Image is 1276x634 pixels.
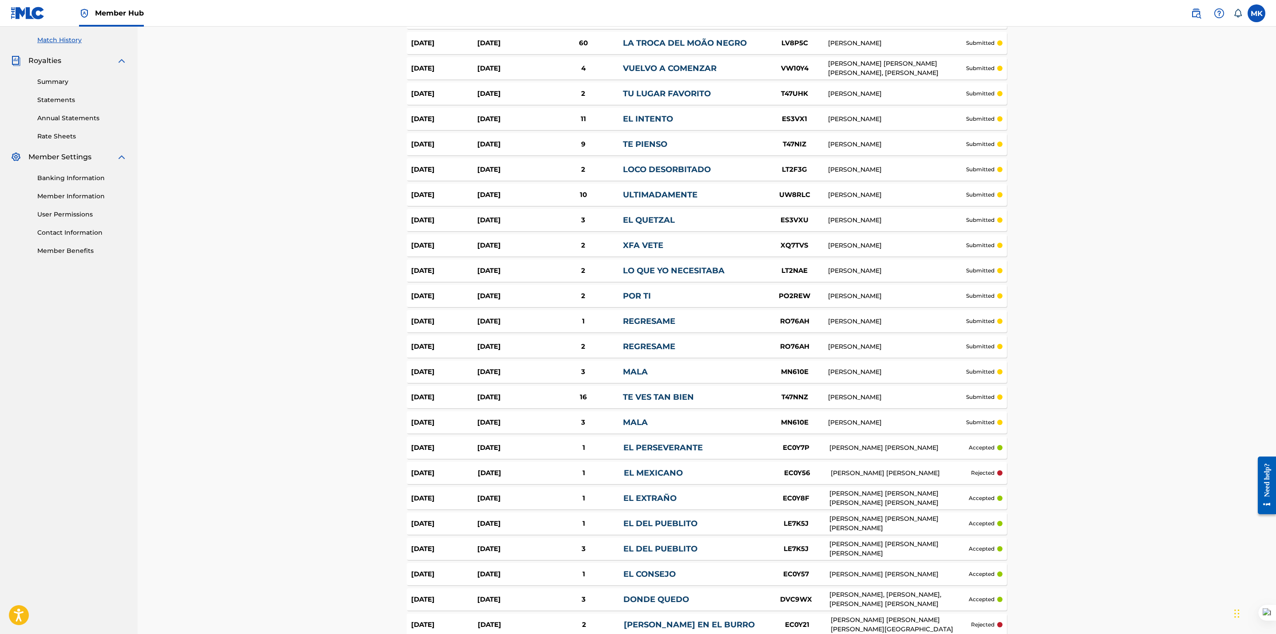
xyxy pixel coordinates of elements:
div: 3 [543,367,623,377]
a: REGRESAME [623,316,675,326]
div: 3 [544,595,623,605]
div: [PERSON_NAME], [PERSON_NAME], [PERSON_NAME] [PERSON_NAME] [829,590,969,609]
p: submitted [966,216,995,224]
div: [DATE] [477,519,543,529]
div: [DATE] [477,569,543,579]
p: submitted [966,191,995,199]
div: [DATE] [411,342,477,352]
div: [DATE] [477,316,543,327]
div: 2 [543,240,623,251]
div: 2 [543,266,623,276]
div: [PERSON_NAME] [828,140,966,149]
div: Drag [1234,600,1240,627]
iframe: Chat Widget [1232,591,1276,634]
a: EL CONSEJO [623,569,676,579]
p: rejected [971,469,995,477]
span: Member Hub [95,8,144,18]
a: DONDE QUEDO [623,595,689,604]
div: EC0Y8F [763,493,829,504]
div: [DATE] [477,417,543,428]
div: 60 [543,38,623,48]
div: [PERSON_NAME] [PERSON_NAME] [PERSON_NAME], [PERSON_NAME] [828,59,966,78]
div: [DATE] [477,266,543,276]
div: [DATE] [477,240,543,251]
a: EL DEL PUEBLITO [623,544,697,554]
a: [PERSON_NAME] EN EL BURRO [624,620,755,630]
div: 3 [544,544,623,554]
div: T47NNZ [761,392,828,402]
a: EL EXTRAÑO [623,493,677,503]
a: LOCO DESORBITADO [623,165,711,174]
div: [PERSON_NAME] [828,418,966,427]
a: TE VES TAN BIEN [623,392,694,402]
p: submitted [966,393,995,401]
div: 3 [543,417,623,428]
a: Match History [37,35,127,45]
p: submitted [966,317,995,325]
div: [PERSON_NAME] [828,266,966,276]
div: [PERSON_NAME] [828,367,966,377]
div: 1 [543,316,623,327]
div: [DATE] [477,114,543,124]
div: [DATE] [411,165,477,175]
div: T47NIZ [761,139,828,150]
a: XFA VETE [623,240,663,250]
div: [PERSON_NAME] [828,39,966,48]
div: [DATE] [411,493,477,504]
p: submitted [966,267,995,275]
div: 2 [544,620,624,630]
div: [DATE] [411,190,477,200]
div: [DATE] [477,89,543,99]
div: EC0Y56 [764,468,831,478]
a: LO QUE YO NECESITABA [623,266,725,276]
div: [DATE] [477,291,543,301]
img: help [1214,8,1224,19]
div: 2 [543,89,623,99]
div: User Menu [1248,4,1265,22]
div: MN610E [761,417,828,428]
div: [DATE] [411,89,477,99]
div: [DATE] [411,215,477,225]
div: [DATE] [477,165,543,175]
div: [DATE] [477,392,543,402]
a: ULTIMADAMENTE [623,190,697,200]
div: LE7K5J [763,519,829,529]
div: [PERSON_NAME] [PERSON_NAME] [PERSON_NAME] [829,514,969,533]
a: LA TROCA DEL MOÃO NEGRO [623,38,747,48]
div: [PERSON_NAME] [PERSON_NAME] [829,443,969,453]
div: 2 [543,342,623,352]
div: [PERSON_NAME] [PERSON_NAME] [831,469,971,478]
div: [PERSON_NAME] [828,317,966,326]
div: [PERSON_NAME] [828,393,966,402]
a: User Permissions [37,210,127,219]
div: [DATE] [478,620,544,630]
p: submitted [966,165,995,173]
iframe: Resource Center [1251,450,1276,521]
div: 3 [543,215,623,225]
div: 1 [544,519,623,529]
div: 1 [544,443,623,453]
div: [DATE] [477,595,543,605]
p: accepted [969,520,995,528]
div: [DATE] [411,468,478,478]
div: T47UHK [761,89,828,99]
div: [DATE] [411,392,477,402]
p: submitted [966,39,995,47]
div: [DATE] [478,468,544,478]
div: [PERSON_NAME] [828,241,966,250]
p: accepted [969,545,995,553]
p: submitted [966,418,995,426]
img: Top Rightsholder [79,8,90,19]
div: [DATE] [411,620,478,630]
div: [DATE] [477,190,543,200]
img: MLC Logo [11,7,45,20]
div: ES3VXU [761,215,828,225]
a: Banking Information [37,173,127,183]
a: MALA [623,417,648,427]
img: search [1191,8,1201,19]
a: Member Information [37,192,127,201]
div: XQ7TVS [761,240,828,251]
div: [PERSON_NAME] [PERSON_NAME] [PERSON_NAME] [PERSON_NAME] [829,489,969,508]
a: EL PERSEVERANTE [623,443,703,453]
